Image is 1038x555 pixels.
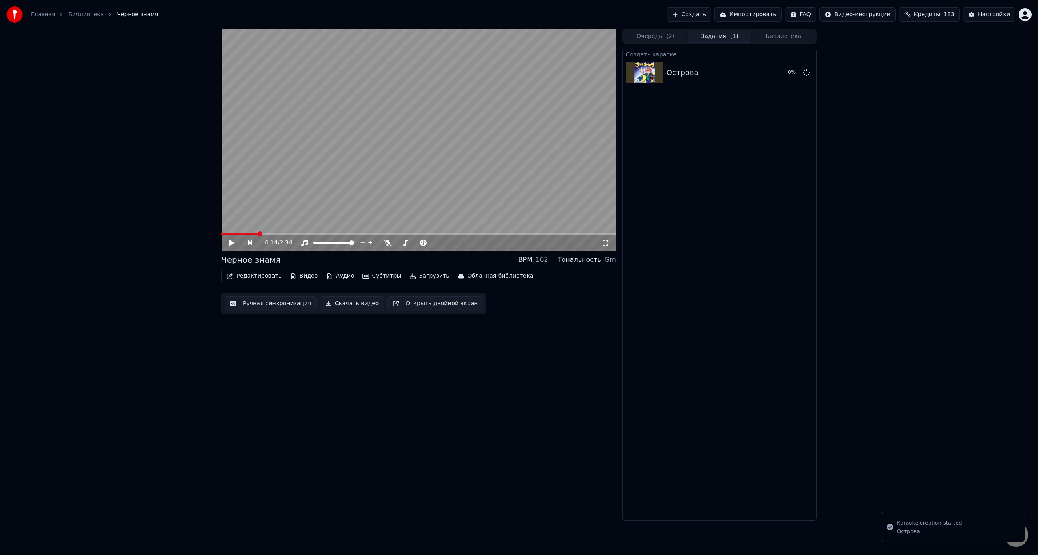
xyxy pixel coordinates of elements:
button: Скачать видео [320,296,384,311]
button: Создать [667,7,711,22]
button: FAQ [785,7,816,22]
button: Задания [688,31,752,43]
button: Видео-инструкции [819,7,896,22]
button: Очередь [624,31,688,43]
button: Настройки [963,7,1015,22]
div: 0 % [788,69,800,76]
span: Чёрное знамя [117,11,158,19]
button: Библиотека [751,31,815,43]
button: Редактировать [223,270,285,282]
div: Тональность [558,255,601,265]
button: Открыть двойной экран [387,296,483,311]
a: Главная [31,11,55,19]
div: 162 [536,255,548,265]
div: Чёрное знамя [221,254,281,266]
div: Острова [897,528,962,535]
button: Загрузить [406,270,453,282]
span: ( 2 ) [666,32,674,41]
button: Видео [287,270,322,282]
div: Karaoke creation started [897,519,962,527]
div: Острова [667,67,699,78]
span: Кредиты [914,11,940,19]
div: Облачная библиотека [468,272,534,280]
div: Создать караоке [623,49,816,59]
button: Ручная синхронизация [225,296,317,311]
div: BPM [519,255,532,265]
span: ( 1 ) [730,32,738,41]
button: Субтитры [359,270,405,282]
span: 0:14 [265,239,277,247]
div: Gm [605,255,616,265]
div: / [265,239,284,247]
button: Кредиты183 [899,7,960,22]
nav: breadcrumb [31,11,158,19]
a: Библиотека [68,11,104,19]
button: Аудио [323,270,357,282]
button: Импортировать [714,7,782,22]
span: 2:34 [279,239,292,247]
img: youka [6,6,23,23]
div: Настройки [978,11,1010,19]
span: 183 [944,11,954,19]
